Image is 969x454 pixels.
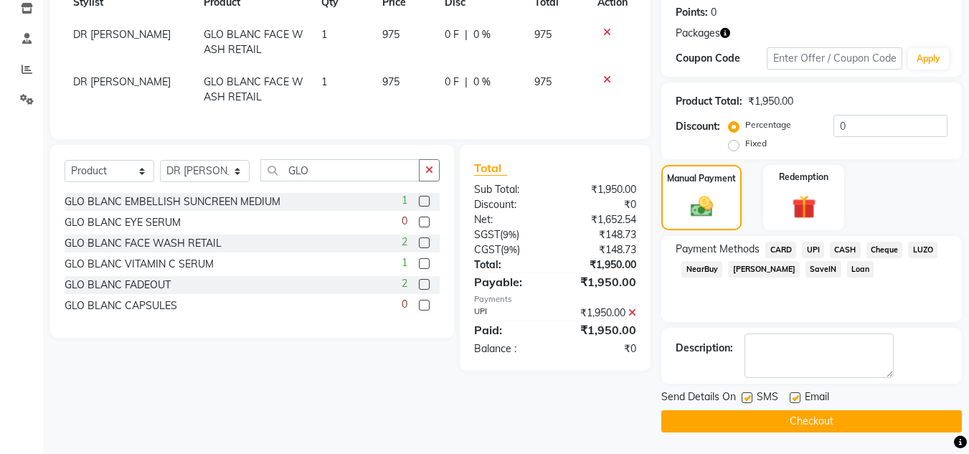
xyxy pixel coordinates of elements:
div: ₹0 [555,197,647,212]
span: 1 [321,28,327,41]
span: Packages [676,26,720,41]
span: GLO BLANC FACE WASH RETAIL [204,75,303,103]
span: DR [PERSON_NAME] [73,75,171,88]
span: Payment Methods [676,242,760,257]
span: LUZO [908,242,937,258]
span: 0 F [445,27,459,42]
div: Product Total: [676,94,742,109]
span: | [465,75,468,90]
img: _cash.svg [684,194,720,219]
span: 2 [402,276,407,291]
label: Percentage [745,118,791,131]
span: 1 [402,255,407,270]
span: CGST [474,243,501,256]
span: SGST [474,228,500,241]
div: ( ) [463,242,555,257]
label: Redemption [779,171,828,184]
span: Email [805,389,829,407]
div: Balance : [463,341,555,356]
span: 0 % [473,75,491,90]
div: ₹148.73 [555,227,647,242]
div: GLO BLANC EYE SERUM [65,215,181,230]
span: 0 % [473,27,491,42]
div: UPI [463,306,555,321]
div: ₹1,652.54 [555,212,647,227]
span: 9% [504,244,517,255]
span: SMS [757,389,778,407]
label: Fixed [745,137,767,150]
div: ( ) [463,227,555,242]
div: Paid: [463,321,555,339]
div: Payable: [463,273,555,290]
span: 975 [534,75,552,88]
div: Discount: [676,119,720,134]
div: ₹1,950.00 [555,257,647,273]
span: CASH [830,242,861,258]
div: Points: [676,5,708,20]
span: CARD [765,242,796,258]
div: Payments [474,293,636,306]
span: 1 [321,75,327,88]
span: SaveIN [805,261,841,278]
span: Send Details On [661,389,736,407]
div: ₹1,950.00 [748,94,793,109]
span: UPI [802,242,824,258]
div: Total: [463,257,555,273]
input: Enter Offer / Coupon Code [767,47,902,70]
label: Manual Payment [667,172,736,185]
button: Apply [908,48,949,70]
span: 0 [402,297,407,312]
span: Cheque [866,242,903,258]
span: Loan [847,261,874,278]
div: ₹1,950.00 [555,182,647,197]
div: Discount: [463,197,555,212]
div: GLO BLANC CAPSULES [65,298,177,313]
span: DR [PERSON_NAME] [73,28,171,41]
div: GLO BLANC EMBELLISH SUNCREEN MEDIUM [65,194,280,209]
span: 0 F [445,75,459,90]
span: 975 [534,28,552,41]
span: [PERSON_NAME] [728,261,800,278]
div: GLO BLANC FACE WASH RETAIL [65,236,222,251]
span: 975 [382,28,400,41]
span: 1 [402,193,407,208]
div: ₹148.73 [555,242,647,257]
div: Sub Total: [463,182,555,197]
span: | [465,27,468,42]
span: 9% [503,229,516,240]
div: GLO BLANC VITAMIN C SERUM [65,257,214,272]
span: NearBuy [681,261,722,278]
input: Search or Scan [260,159,420,181]
span: 975 [382,75,400,88]
div: Description: [676,341,733,356]
div: 0 [711,5,717,20]
span: 0 [402,214,407,229]
img: _gift.svg [785,192,823,222]
div: ₹1,950.00 [555,321,647,339]
span: Total [474,161,507,176]
button: Checkout [661,410,962,432]
div: GLO BLANC FADEOUT [65,278,171,293]
div: ₹1,950.00 [555,273,647,290]
div: ₹1,950.00 [555,306,647,321]
span: 2 [402,235,407,250]
div: Net: [463,212,555,227]
div: ₹0 [555,341,647,356]
div: Coupon Code [676,51,766,66]
span: GLO BLANC FACE WASH RETAIL [204,28,303,56]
